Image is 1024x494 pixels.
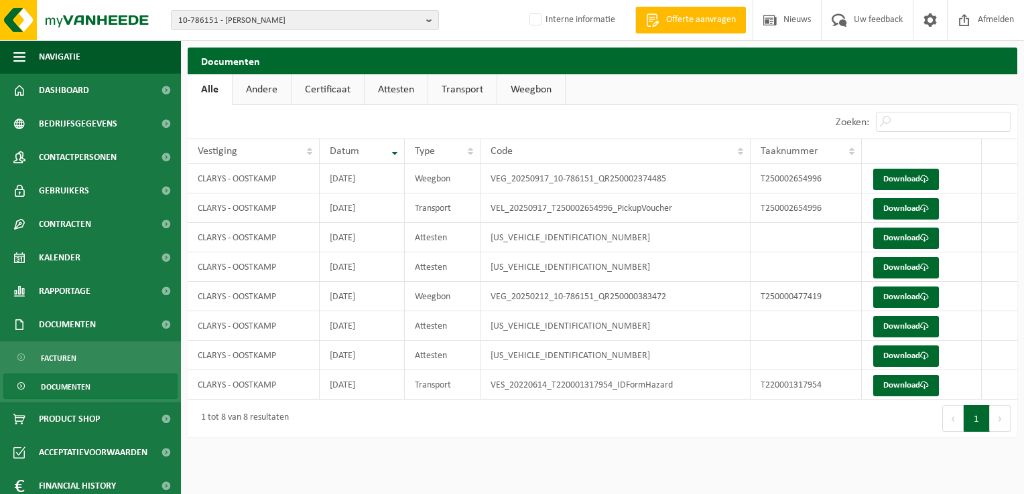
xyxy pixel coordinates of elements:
[405,252,480,282] td: Attesten
[39,174,89,208] span: Gebruikers
[873,286,939,308] a: Download
[405,193,480,223] td: Transport
[481,223,751,252] td: [US_VEHICLE_IDENTIFICATION_NUMBER]
[3,374,178,399] a: Documenten
[39,74,89,107] span: Dashboard
[320,341,405,370] td: [DATE]
[428,74,497,105] a: Transport
[194,406,289,430] div: 1 tot 8 van 8 resultaten
[39,274,90,308] span: Rapportage
[188,370,320,400] td: CLARYS - OOSTKAMP
[39,107,117,141] span: Bedrijfsgegevens
[663,13,739,27] span: Offerte aanvragen
[188,311,320,341] td: CLARYS - OOSTKAMP
[188,193,320,223] td: CLARYS - OOSTKAMP
[233,74,291,105] a: Andere
[188,223,320,252] td: CLARYS - OOSTKAMP
[3,345,178,370] a: Facturen
[41,345,76,371] span: Facturen
[873,345,939,367] a: Download
[873,316,939,337] a: Download
[481,282,751,311] td: VEG_20250212_10-786151_QR250000383472
[405,341,480,370] td: Attesten
[39,141,117,174] span: Contactpersonen
[481,252,751,282] td: [US_VEHICLE_IDENTIFICATION_NUMBER]
[320,252,405,282] td: [DATE]
[320,223,405,252] td: [DATE]
[365,74,428,105] a: Attesten
[188,252,320,282] td: CLARYS - OOSTKAMP
[761,146,818,157] span: Taaknummer
[405,223,480,252] td: Attesten
[873,257,939,278] a: Download
[481,370,751,400] td: VES_20220614_T220001317954_IDFormHazard
[188,282,320,311] td: CLARYS - OOSTKAMP
[873,228,939,249] a: Download
[292,74,364,105] a: Certificaat
[990,405,1011,432] button: Next
[405,370,480,400] td: Transport
[178,11,421,31] span: 10-786151 - [PERSON_NAME]
[41,374,90,400] span: Documenten
[942,405,964,432] button: Previous
[751,282,862,311] td: T250000477419
[751,193,862,223] td: T250002654996
[481,164,751,193] td: VEG_20250917_10-786151_QR250002374485
[497,74,565,105] a: Weegbon
[405,164,480,193] td: Weegbon
[415,146,435,157] span: Type
[320,282,405,311] td: [DATE]
[320,164,405,193] td: [DATE]
[405,282,480,311] td: Weegbon
[39,208,91,241] span: Contracten
[873,198,939,220] a: Download
[527,10,615,30] label: Interne informatie
[873,169,939,190] a: Download
[405,311,480,341] td: Attesten
[39,40,80,74] span: Navigatie
[481,341,751,370] td: [US_VEHICLE_IDENTIFICATION_NUMBER]
[751,164,862,193] td: T250002654996
[39,308,96,341] span: Documenten
[330,146,359,157] span: Datum
[198,146,237,157] span: Vestiging
[836,117,869,128] label: Zoeken:
[39,402,100,436] span: Product Shop
[635,7,746,33] a: Offerte aanvragen
[320,311,405,341] td: [DATE]
[188,48,1017,74] h2: Documenten
[188,341,320,370] td: CLARYS - OOSTKAMP
[481,193,751,223] td: VEL_20250917_T250002654996_PickupVoucher
[491,146,513,157] span: Code
[39,436,147,469] span: Acceptatievoorwaarden
[39,241,80,274] span: Kalender
[188,164,320,193] td: CLARYS - OOSTKAMP
[171,10,439,30] button: 10-786151 - [PERSON_NAME]
[751,370,862,400] td: T220001317954
[320,370,405,400] td: [DATE]
[481,311,751,341] td: [US_VEHICLE_IDENTIFICATION_NUMBER]
[188,74,232,105] a: Alle
[964,405,990,432] button: 1
[320,193,405,223] td: [DATE]
[873,375,939,396] a: Download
